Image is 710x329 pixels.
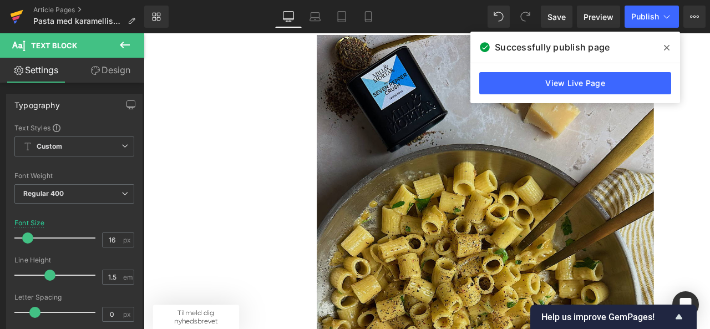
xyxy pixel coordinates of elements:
a: Article Pages [33,6,144,14]
a: Design [74,58,146,83]
a: New Library [144,6,169,28]
div: Line Height [14,256,134,264]
button: Show survey - Help us improve GemPages! [541,310,686,323]
a: Tablet [328,6,355,28]
span: Help us improve GemPages! [541,312,672,322]
span: px [123,236,133,244]
div: Font Weight [14,172,134,180]
span: px [123,311,133,318]
b: Custom [37,142,62,151]
div: Typography [14,94,60,110]
span: Save [547,11,566,23]
a: Laptop [302,6,328,28]
span: Successfully publish page [495,41,610,54]
button: Publish [625,6,679,28]
a: View Live Page [479,72,671,94]
span: em [123,274,133,281]
div: Text Styles [14,123,134,132]
div: Open Intercom Messenger [672,291,699,318]
a: Preview [577,6,620,28]
b: Regular 400 [23,189,64,198]
button: Undo [488,6,510,28]
div: Letter Spacing [14,293,134,301]
div: Font Size [14,219,45,227]
button: More [683,6,706,28]
span: Pasta med karamelliserede løg og Seven Pepper Crush [33,17,123,26]
button: Redo [514,6,536,28]
span: Publish [631,12,659,21]
span: Preview [584,11,613,23]
a: Desktop [275,6,302,28]
span: Text Block [31,41,77,50]
a: Mobile [355,6,382,28]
